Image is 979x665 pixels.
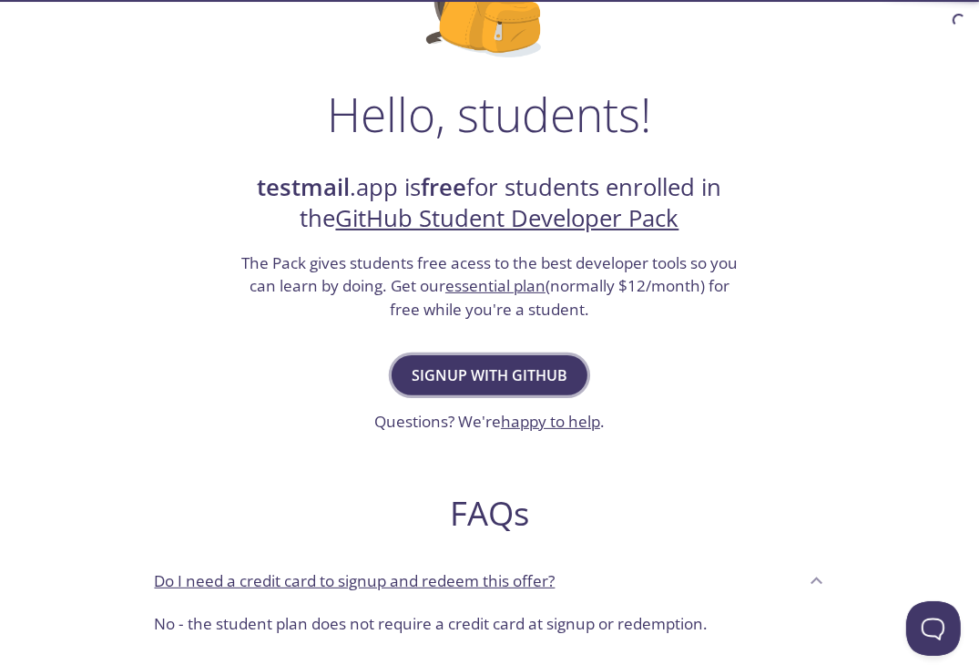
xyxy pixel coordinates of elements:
p: No - the student plan does not require a credit card at signup or redemption. [155,612,825,636]
h2: .app is for students enrolled in the [240,172,740,235]
button: Signup with GitHub [392,355,587,395]
span: Signup with GitHub [412,363,567,388]
h3: Questions? We're . [374,410,605,434]
strong: free [422,171,467,203]
h1: Hello, students! [328,87,652,141]
iframe: Help Scout Beacon - Open [906,601,961,656]
h2: FAQs [140,493,840,534]
a: happy to help [501,411,600,432]
a: essential plan [445,275,546,296]
h3: The Pack gives students free acess to the best developer tools so you can learn by doing. Get our... [240,251,740,322]
div: Do I need a credit card to signup and redeem this offer? [140,605,840,650]
p: Do I need a credit card to signup and redeem this offer? [155,569,556,593]
div: Do I need a credit card to signup and redeem this offer? [140,556,840,605]
a: GitHub Student Developer Pack [336,202,679,234]
strong: testmail [258,171,351,203]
